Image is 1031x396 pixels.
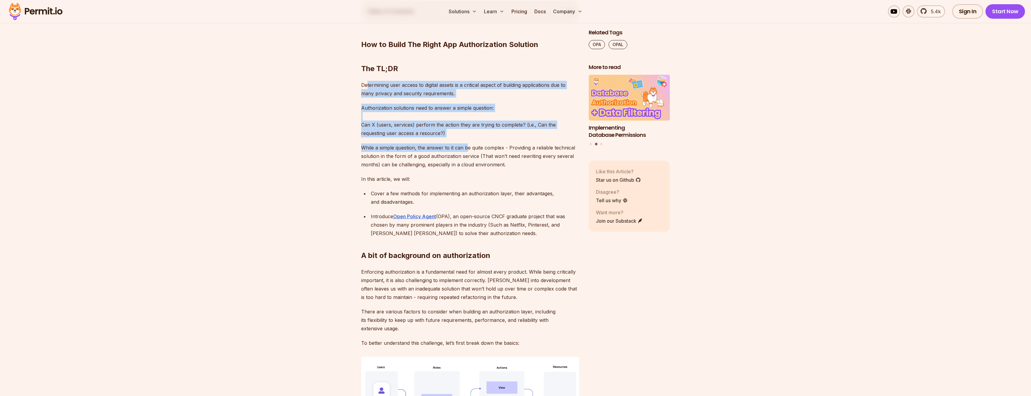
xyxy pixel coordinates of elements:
[596,217,643,225] a: Join our Substack
[361,175,579,183] p: In this article, we will:
[361,16,579,49] h2: How to Build The Right App Authorization Solution
[590,143,592,145] button: Go to slide 1
[600,143,603,145] button: Go to slide 3
[446,5,479,17] button: Solutions
[361,307,579,333] p: There are various factors to consider when building an authorization layer, including its flexibi...
[952,4,983,19] a: Sign In
[482,5,507,17] button: Learn
[361,81,579,98] p: Determining user access to digital assets is a critical aspect of building applications due to ma...
[361,104,579,137] p: Authorization solutions need to answer a simple question: Can X (users, services) perform the act...
[589,75,670,139] li: 2 of 3
[609,40,627,49] a: OPAL
[371,189,579,206] p: Cover a few methods for implementing an authorization layer, their advantages, and disadvantages.
[596,188,628,196] p: Disagree?
[595,143,597,145] button: Go to slide 2
[361,339,579,347] p: To better understand this challenge, let’s first break down the basics:
[532,5,548,17] a: Docs
[589,29,670,36] h2: Related Tags
[589,64,670,71] h2: More to read
[371,212,579,237] p: Introduce (OPA), an open-source CNCF graduate project that was chosen by many prominent players i...
[927,8,941,15] span: 5.4k
[589,124,670,139] h3: Implementing Database Permissions
[6,1,65,22] img: Permit logo
[361,227,579,260] h2: A bit of background on authorization
[917,5,945,17] a: 5.4k
[361,40,579,74] h2: The TL;DR
[596,176,641,184] a: Star us on Github
[589,40,605,49] a: OPA
[509,5,530,17] a: Pricing
[596,197,628,204] a: Tell us why
[589,75,670,146] div: Posts
[589,75,670,139] a: Implementing Database PermissionsImplementing Database Permissions
[551,5,585,17] button: Company
[596,209,643,216] p: Want more?
[361,268,579,301] p: Enforcing authorization is a fundamental need for almost every product. While being critically im...
[589,75,670,121] img: Implementing Database Permissions
[393,213,436,219] a: Open Policy Agent
[985,4,1025,19] a: Start Now
[361,143,579,169] p: While a simple question, the answer to it can be quite complex - Providing a reliable technical s...
[596,168,641,175] p: Like this Article?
